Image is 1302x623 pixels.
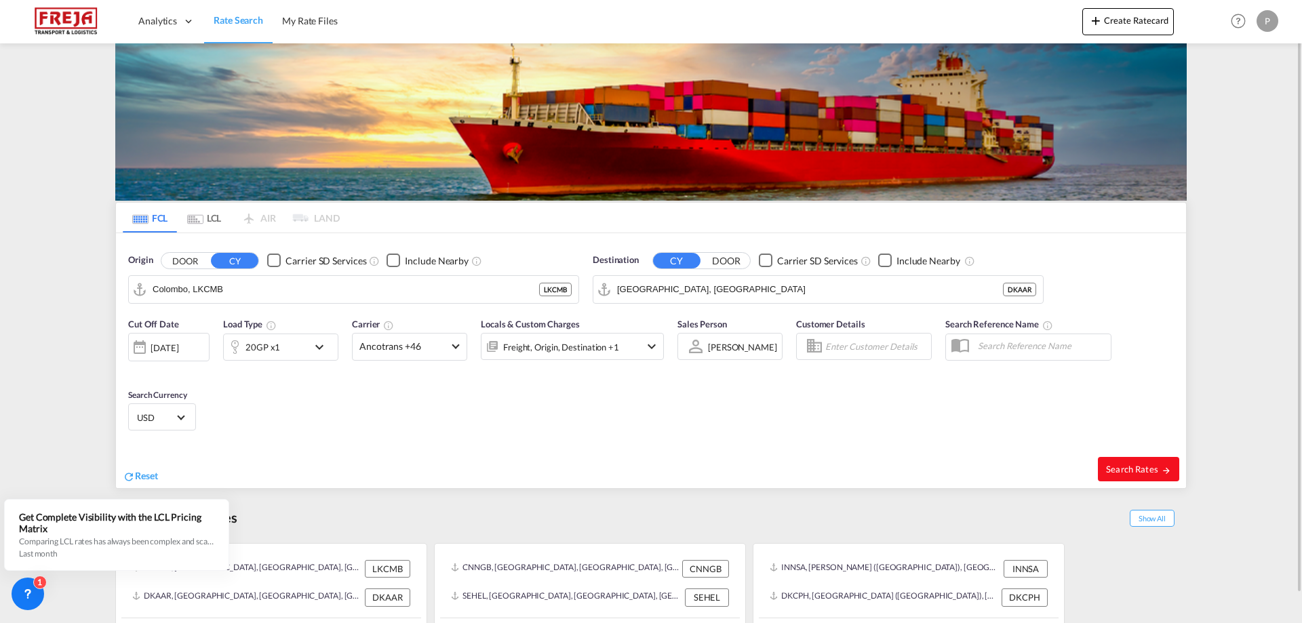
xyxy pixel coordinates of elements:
md-icon: icon-chevron-down [644,338,660,355]
div: icon-refreshReset [123,469,158,484]
div: Origin DOOR CY Checkbox No InkUnchecked: Search for CY (Container Yard) services for all selected... [116,233,1186,488]
md-datepicker: Select [128,360,138,378]
button: Search Ratesicon-arrow-right [1098,457,1179,481]
md-checkbox: Checkbox No Ink [759,254,858,268]
img: LCL+%26+FCL+BACKGROUND.png [115,43,1187,201]
span: Customer Details [796,319,865,329]
span: Search Rates [1106,464,1171,475]
div: [DATE] [151,342,178,354]
span: Show All [1130,510,1175,527]
md-icon: icon-chevron-down [311,339,334,355]
div: DKCPH [1002,588,1048,606]
div: P [1257,10,1278,32]
div: DKAAR, Aarhus, Denmark, Northern Europe, Europe [132,588,361,606]
div: SEHEL, Helsingborg, Sweden, Northern Europe, Europe [451,588,682,606]
div: INNSA [1004,560,1048,578]
button: DOOR [703,253,750,268]
input: Enter Customer Details [825,336,927,357]
span: Locals & Custom Charges [481,319,580,329]
button: icon-plus 400-fgCreate Ratecard [1082,8,1174,35]
button: DOOR [161,253,209,268]
div: SEHEL [685,588,729,606]
md-checkbox: Checkbox No Ink [387,254,469,268]
span: Destination [593,254,639,267]
md-checkbox: Checkbox No Ink [267,254,366,268]
div: [DATE] [128,333,210,361]
div: Help [1227,9,1257,34]
md-icon: Unchecked: Ignores neighbouring ports when fetching rates.Checked : Includes neighbouring ports w... [964,256,975,266]
md-tab-item: LCL [177,203,231,233]
div: DKCPH, Copenhagen (Kobenhavn), Denmark, Northern Europe, Europe [770,588,998,606]
div: DKAAR [365,588,410,606]
span: Cut Off Date [128,319,179,329]
md-icon: The selected Trucker/Carrierwill be displayed in the rate results If the rates are from another f... [383,320,394,331]
span: Sales Person [677,319,727,329]
span: Load Type [223,319,277,329]
md-icon: Unchecked: Search for CY (Container Yard) services for all selected carriers.Checked : Search for... [369,256,380,266]
md-tab-item: FCL [123,203,177,233]
md-icon: Your search will be saved by the below given name [1042,320,1053,331]
div: Carrier SD Services [777,254,858,268]
div: Carrier SD Services [285,254,366,268]
input: Search by Port [617,279,1003,300]
md-checkbox: Checkbox No Ink [878,254,960,268]
span: Help [1227,9,1250,33]
input: Search by Port [153,279,539,300]
md-pagination-wrapper: Use the left and right arrow keys to navigate between tabs [123,203,340,233]
span: Origin [128,254,153,267]
span: Reset [135,470,158,481]
div: LKCMB [365,560,410,578]
span: USD [137,411,175,424]
div: CNNGB, Ningbo, China, Greater China & Far East Asia, Asia Pacific [451,560,679,578]
div: DKAAR [1003,283,1036,296]
span: Ancotrans +46 [359,340,448,353]
button: CY [211,253,258,268]
md-icon: icon-information-outline [266,320,277,331]
span: Carrier [352,319,394,329]
div: 20GP x1 [245,338,280,357]
div: Freight Origin Destination Factory Stuffingicon-chevron-down [481,333,664,360]
div: 20GP x1icon-chevron-down [223,334,338,361]
md-icon: icon-plus 400-fg [1088,12,1104,28]
md-icon: icon-arrow-right [1162,466,1171,475]
input: Search Reference Name [971,336,1111,356]
div: LKCMB, Colombo, Sri Lanka, Indian Subcontinent, Asia Pacific [132,560,361,578]
span: Search Currency [128,390,187,400]
md-select: Select Currency: $ USDUnited States Dollar [136,407,189,427]
md-icon: Unchecked: Search for CY (Container Yard) services for all selected carriers.Checked : Search for... [861,256,871,266]
div: LKCMB [539,283,572,296]
span: Rate Search [214,14,263,26]
span: Search Reference Name [945,319,1053,329]
div: Freight Origin Destination Factory Stuffing [503,338,619,357]
span: My Rate Files [282,15,338,26]
div: INNSA, Jawaharlal Nehru (Nhava Sheva), India, Indian Subcontinent, Asia Pacific [770,560,1000,578]
span: Analytics [138,14,177,28]
div: Include Nearby [896,254,960,268]
div: [PERSON_NAME] [708,342,777,353]
md-input-container: Aarhus, DKAAR [593,276,1043,303]
img: 586607c025bf11f083711d99603023e7.png [20,6,112,37]
md-input-container: Colombo, LKCMB [129,276,578,303]
md-select: Sales Person: Philip Schnoor [707,337,778,357]
div: Include Nearby [405,254,469,268]
md-icon: icon-refresh [123,470,135,483]
div: CNNGB [682,560,729,578]
md-icon: Unchecked: Ignores neighbouring ports when fetching rates.Checked : Includes neighbouring ports w... [471,256,482,266]
button: CY [653,253,701,268]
